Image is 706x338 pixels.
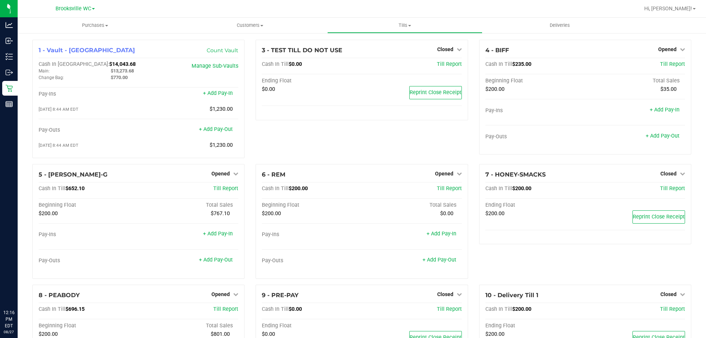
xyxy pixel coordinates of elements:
span: $696.15 [65,306,85,312]
div: Pay-Ins [39,231,139,238]
span: $0.00 [262,331,275,337]
span: 5 - [PERSON_NAME]-G [39,171,107,178]
a: Till Report [213,185,238,192]
span: $200.00 [289,185,308,192]
span: Purchases [18,22,172,29]
div: Pay-Outs [262,257,362,264]
a: Purchases [18,18,172,33]
span: Main: [39,68,50,74]
inline-svg: Inbound [6,37,13,45]
span: $770.00 [111,75,128,80]
span: Reprint Close Receipt [410,89,461,96]
div: Beginning Float [39,323,139,329]
a: + Add Pay-Out [646,133,680,139]
a: + Add Pay-Out [199,257,233,263]
span: 1 - Vault - [GEOGRAPHIC_DATA] [39,47,135,54]
span: Reprint Close Receipt [633,214,685,220]
div: Pay-Ins [485,107,585,114]
span: Closed [437,46,453,52]
div: Total Sales [585,78,685,84]
a: Till Report [660,61,685,67]
a: + Add Pay-In [203,231,233,237]
span: Tills [328,22,482,29]
button: Reprint Close Receipt [632,210,685,224]
span: 3 - TEST TILL DO NOT USE [262,47,342,54]
span: $200.00 [39,331,58,337]
div: Pay-Outs [485,134,585,140]
span: 9 - PRE-PAY [262,292,299,299]
div: Beginning Float [485,78,585,84]
span: $652.10 [65,185,85,192]
span: Cash In Till [485,185,512,192]
a: Deliveries [482,18,637,33]
span: Cash In Till [39,306,65,312]
span: $200.00 [512,306,531,312]
span: Hi, [PERSON_NAME]! [644,6,692,11]
span: Opened [211,291,230,297]
a: Till Report [437,185,462,192]
div: Pay-Ins [39,91,139,97]
span: $235.00 [512,61,531,67]
a: + Add Pay-Out [199,126,233,132]
span: 8 - PEABODY [39,292,80,299]
div: Ending Float [485,202,585,209]
a: + Add Pay-Out [422,257,456,263]
div: Ending Float [485,323,585,329]
span: $200.00 [485,331,504,337]
span: $200.00 [512,185,531,192]
span: [DATE] 8:44 AM EDT [39,143,78,148]
iframe: Resource center [7,279,29,301]
span: Opened [658,46,677,52]
span: $200.00 [485,86,504,92]
div: Total Sales [362,202,462,209]
span: $1,230.00 [210,142,233,148]
a: Manage Sub-Vaults [192,63,238,69]
div: Pay-Outs [39,127,139,134]
span: Change Bag: [39,75,64,80]
span: Closed [660,291,677,297]
span: Opened [211,171,230,177]
span: Customers [173,22,327,29]
span: $0.00 [440,210,453,217]
span: 7 - HONEY-SMACKS [485,171,546,178]
div: Total Sales [139,323,239,329]
a: Customers [172,18,327,33]
span: $0.00 [289,61,302,67]
span: $14,043.68 [109,61,136,67]
p: 08/27 [3,329,14,335]
a: Till Report [437,306,462,312]
inline-svg: Retail [6,85,13,92]
span: $200.00 [262,210,281,217]
span: $0.00 [262,86,275,92]
a: Till Report [437,61,462,67]
span: $801.00 [211,331,230,337]
span: Cash In Till [485,61,512,67]
a: Tills [327,18,482,33]
a: Till Report [660,306,685,312]
span: Opened [435,171,453,177]
span: Brooksville WC [56,6,91,12]
span: $0.00 [289,306,302,312]
span: Closed [437,291,453,297]
span: $35.00 [660,86,677,92]
div: Beginning Float [262,202,362,209]
span: 10 - Delivery Till 1 [485,292,538,299]
span: Cash In Till [262,61,289,67]
div: Beginning Float [39,202,139,209]
span: Closed [660,171,677,177]
a: + Add Pay-In [203,90,233,96]
div: Ending Float [262,78,362,84]
a: Till Report [660,185,685,192]
inline-svg: Reports [6,100,13,108]
span: $200.00 [39,210,58,217]
span: Cash In Till [262,185,289,192]
div: Pay-Ins [262,231,362,238]
a: Till Report [213,306,238,312]
span: Deliveries [540,22,580,29]
div: Total Sales [139,202,239,209]
span: $1,230.00 [210,106,233,112]
inline-svg: Inventory [6,53,13,60]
